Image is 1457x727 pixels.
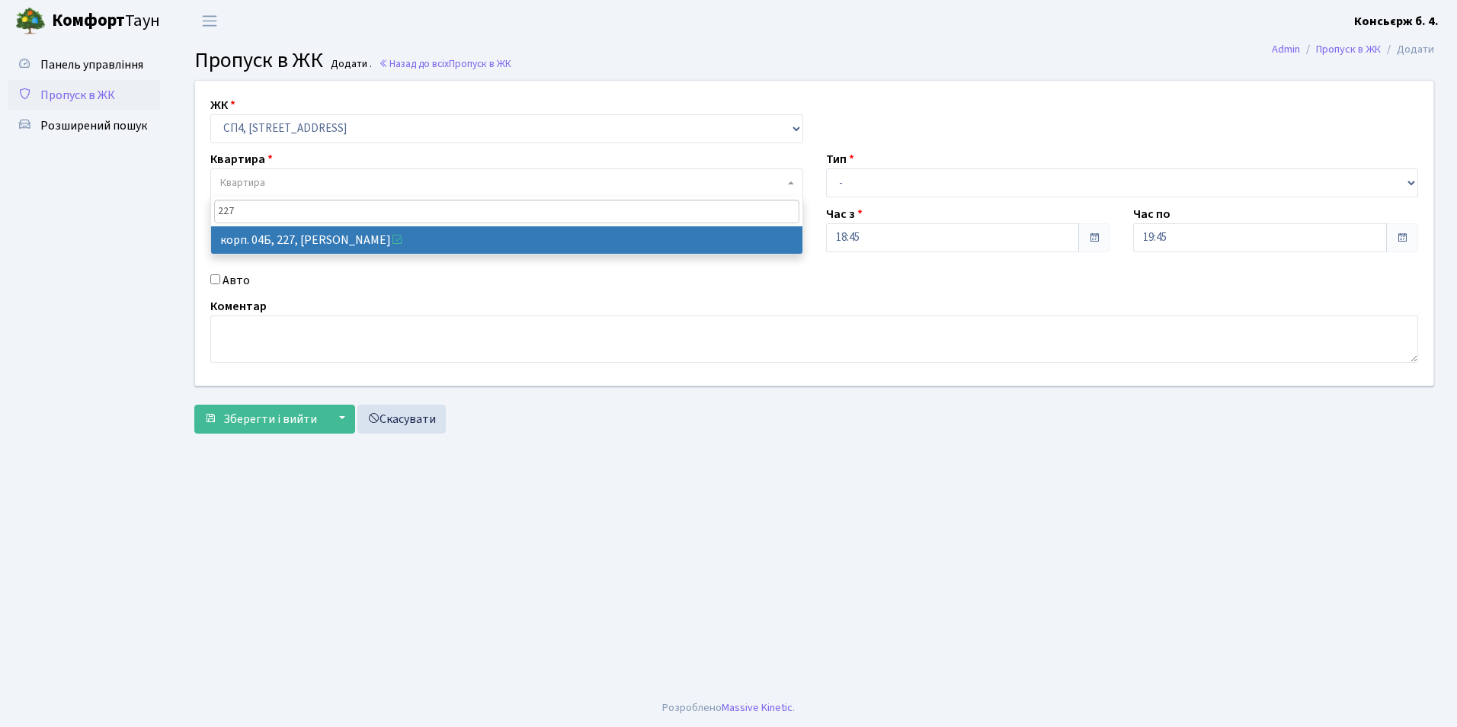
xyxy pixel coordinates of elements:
span: Пропуск в ЖК [194,45,323,75]
a: Назад до всіхПропуск в ЖК [379,56,511,71]
nav: breadcrumb [1249,34,1457,66]
label: ЖК [210,96,235,114]
li: корп. 04Б, 227, [PERSON_NAME] [211,226,802,254]
button: Переключити навігацію [191,8,229,34]
div: Розроблено . [662,700,795,716]
span: Квартира [220,175,265,191]
a: Консьєрж б. 4. [1354,12,1439,30]
label: Авто [223,271,250,290]
span: Пропуск в ЖК [449,56,511,71]
button: Зберегти і вийти [194,405,327,434]
a: Скасувати [357,405,446,434]
a: Пропуск в ЖК [8,80,160,110]
label: Коментар [210,297,267,315]
a: Massive Kinetic [722,700,793,716]
label: Квартира [210,150,273,168]
b: Консьєрж б. 4. [1354,13,1439,30]
label: Тип [826,150,854,168]
li: Додати [1381,41,1434,58]
small: Додати . [328,58,372,71]
span: Панель управління [40,56,143,73]
a: Розширений пошук [8,110,160,141]
span: Пропуск в ЖК [40,87,115,104]
b: Комфорт [52,8,125,33]
span: Таун [52,8,160,34]
a: Admin [1272,41,1300,57]
label: Час з [826,205,863,223]
img: logo.png [15,6,46,37]
span: Розширений пошук [40,117,147,134]
a: Панель управління [8,50,160,80]
span: Зберегти і вийти [223,411,317,428]
label: Час по [1133,205,1170,223]
a: Пропуск в ЖК [1316,41,1381,57]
